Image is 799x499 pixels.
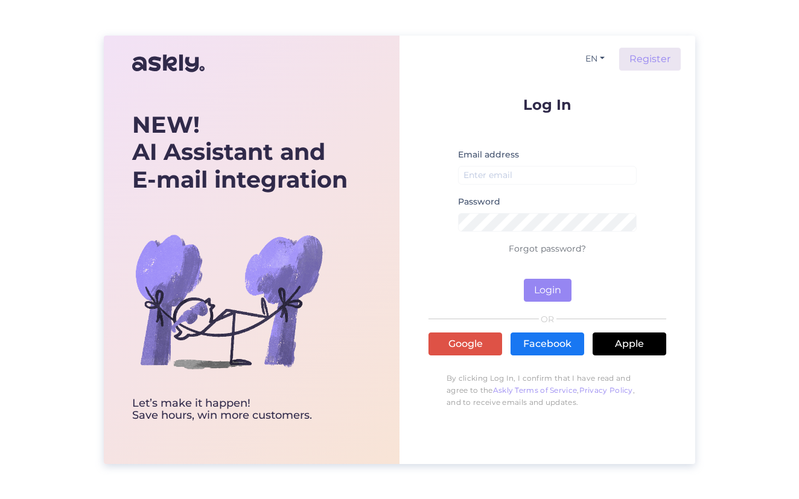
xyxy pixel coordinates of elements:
p: By clicking Log In, I confirm that I have read and agree to the , , and to receive emails and upd... [428,366,666,415]
button: EN [581,50,610,68]
label: Email address [458,148,519,161]
div: AI Assistant and E-mail integration [132,111,348,194]
a: Privacy Policy [579,386,633,395]
img: Askly [132,49,205,78]
a: Askly Terms of Service [493,386,578,395]
div: Let’s make it happen! Save hours, win more customers. [132,398,348,422]
span: OR [539,315,556,323]
a: Apple [593,332,666,355]
a: Forgot password? [509,243,586,254]
input: Enter email [458,166,637,185]
b: NEW! [132,110,200,139]
a: Google [428,332,502,355]
button: Login [524,279,571,302]
label: Password [458,195,500,208]
a: Facebook [511,332,584,355]
img: bg-askly [132,205,325,398]
a: Register [619,48,681,71]
p: Log In [428,97,666,112]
